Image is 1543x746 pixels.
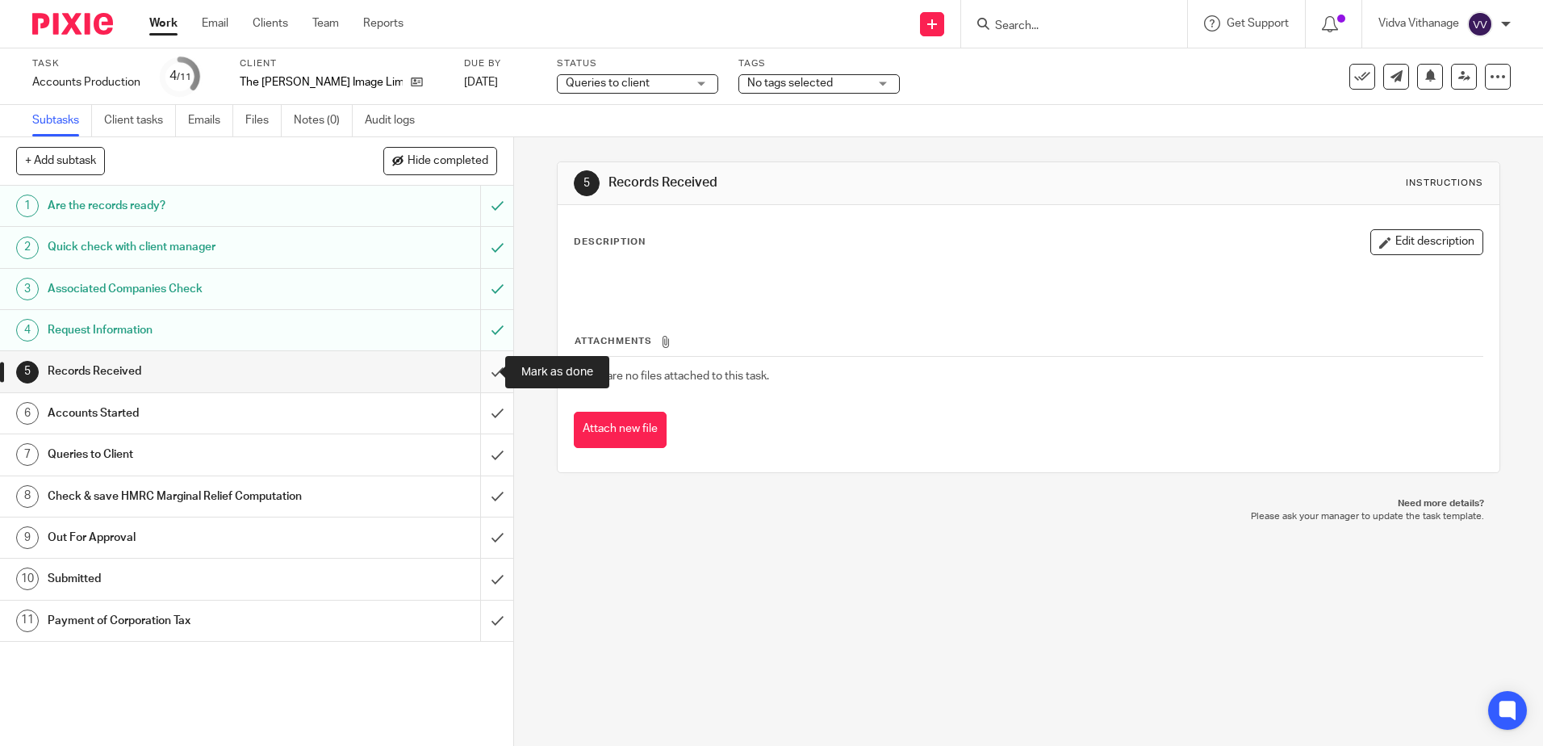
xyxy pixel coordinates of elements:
div: Instructions [1406,177,1483,190]
p: Description [574,236,646,249]
h1: Submitted [48,567,325,591]
button: Hide completed [383,147,497,174]
a: Files [245,105,282,136]
a: Emails [188,105,233,136]
p: Need more details? [573,497,1483,510]
p: Vidva Vithanage [1378,15,1459,31]
div: 5 [574,170,600,196]
div: Accounts Production [32,74,140,90]
button: Edit description [1370,229,1483,255]
div: 6 [16,402,39,425]
span: [DATE] [464,77,498,88]
div: 1 [16,195,39,217]
h1: Associated Companies Check [48,277,325,301]
input: Search [993,19,1139,34]
p: The [PERSON_NAME] Image Limited [240,74,403,90]
small: /11 [177,73,191,82]
label: Status [557,57,718,70]
div: 9 [16,526,39,549]
img: svg%3E [1467,11,1493,37]
label: Due by [464,57,537,70]
div: 11 [16,610,39,632]
a: Subtasks [32,105,92,136]
a: Team [312,15,339,31]
span: No tags selected [747,78,833,89]
h1: Payment of Corporation Tax [48,609,325,633]
a: Notes (0) [294,105,353,136]
span: Queries to client [566,78,650,89]
button: Attach new file [574,412,667,448]
h1: Out For Approval [48,526,325,550]
div: 5 [16,361,39,383]
a: Email [202,15,228,31]
h1: Quick check with client manager [48,235,325,259]
div: 2 [16,237,39,259]
h1: Queries to Client [48,442,325,467]
span: Get Support [1227,18,1289,29]
h1: Accounts Started [48,401,325,425]
a: Audit logs [365,105,427,136]
a: Work [149,15,178,31]
div: 4 [16,319,39,342]
h1: Records Received [608,174,1063,191]
h1: Are the records ready? [48,194,325,218]
a: Client tasks [104,105,176,136]
span: Attachments [575,337,652,346]
h1: Check & save HMRC Marginal Relief Computation [48,484,325,509]
h1: Records Received [48,359,325,383]
span: There are no files attached to this task. [575,371,769,382]
h1: Request Information [48,318,325,342]
span: Hide completed [408,155,488,168]
label: Client [240,57,444,70]
div: 8 [16,485,39,508]
div: 4 [169,67,191,86]
img: Pixie [32,13,113,35]
label: Task [32,57,140,70]
div: 7 [16,443,39,466]
div: 3 [16,278,39,300]
label: Tags [738,57,900,70]
p: Please ask your manager to update the task template. [573,510,1483,523]
a: Clients [253,15,288,31]
a: Reports [363,15,404,31]
button: + Add subtask [16,147,105,174]
div: 10 [16,568,39,590]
